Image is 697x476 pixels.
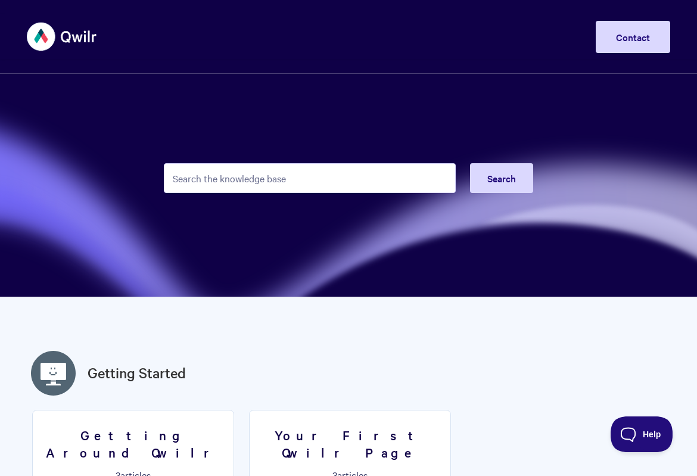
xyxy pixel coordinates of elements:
h3: Getting Around Qwilr [40,427,226,461]
input: Search the knowledge base [164,163,456,193]
iframe: Toggle Customer Support [611,416,673,452]
span: Search [487,172,516,185]
a: Getting Started [88,362,186,384]
a: Contact [596,21,670,53]
button: Search [470,163,533,193]
img: Qwilr Help Center [27,14,98,59]
h3: Your First Qwilr Page [257,427,443,461]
